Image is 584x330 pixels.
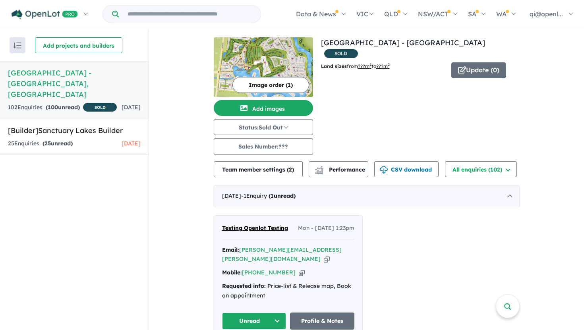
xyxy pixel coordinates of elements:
[122,104,141,111] span: [DATE]
[321,63,347,69] b: Land sizes
[315,166,322,170] img: line-chart.svg
[376,63,390,69] u: ???m
[46,104,80,111] strong: ( unread)
[222,224,288,232] span: Testing Openlot Testing
[321,62,445,70] p: from
[324,49,358,58] span: SOLD
[122,140,141,147] span: [DATE]
[214,37,313,97] img: Sanctuary Lakes Estate - Point Cook
[290,313,354,330] a: Profile & Notes
[222,246,342,263] a: [PERSON_NAME][EMAIL_ADDRESS][PERSON_NAME][DOMAIN_NAME]
[315,168,323,174] img: bar-chart.svg
[451,62,506,78] button: Update (0)
[232,77,309,93] button: Image order (1)
[214,138,313,155] button: Sales Number:???
[298,224,354,233] span: Mon - [DATE] 1:23pm
[222,269,242,276] strong: Mobile:
[214,185,520,207] div: [DATE]
[316,166,365,173] span: Performance
[8,139,73,149] div: 25 Enquir ies
[8,103,117,113] div: 102 Enquir ies
[43,140,73,147] strong: ( unread)
[241,192,296,199] span: - 1 Enquir y
[324,255,330,263] button: Copy
[214,161,303,177] button: Team member settings (2)
[374,161,439,177] button: CSV download
[12,10,78,19] img: Openlot PRO Logo White
[321,38,485,47] a: [GEOGRAPHIC_DATA] - [GEOGRAPHIC_DATA]
[222,282,354,301] div: Price-list & Release map, Book an appointment
[242,269,296,276] a: [PHONE_NUMBER]
[222,246,239,253] strong: Email:
[358,63,371,69] u: ??? m
[214,100,313,116] button: Add images
[380,166,388,174] img: download icon
[8,68,141,100] h5: [GEOGRAPHIC_DATA] - [GEOGRAPHIC_DATA] , [GEOGRAPHIC_DATA]
[120,6,259,23] input: Try estate name, suburb, builder or developer
[388,62,390,67] sup: 2
[445,161,517,177] button: All enquiries (102)
[8,125,141,136] h5: [Builder] Sanctuary Lakes Builder
[309,161,368,177] button: Performance
[289,166,292,173] span: 2
[83,103,117,112] span: SOLD
[14,42,21,48] img: sort.svg
[222,224,288,233] a: Testing Openlot Testing
[530,10,563,18] span: qi@openl...
[222,313,286,330] button: Unread
[44,140,51,147] span: 25
[271,192,274,199] span: 1
[214,119,313,135] button: Status:Sold Out
[299,268,305,277] button: Copy
[222,282,266,289] strong: Requested info:
[371,63,390,69] span: to
[35,37,122,53] button: Add projects and builders
[369,62,371,67] sup: 2
[48,104,58,111] span: 100
[269,192,296,199] strong: ( unread)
